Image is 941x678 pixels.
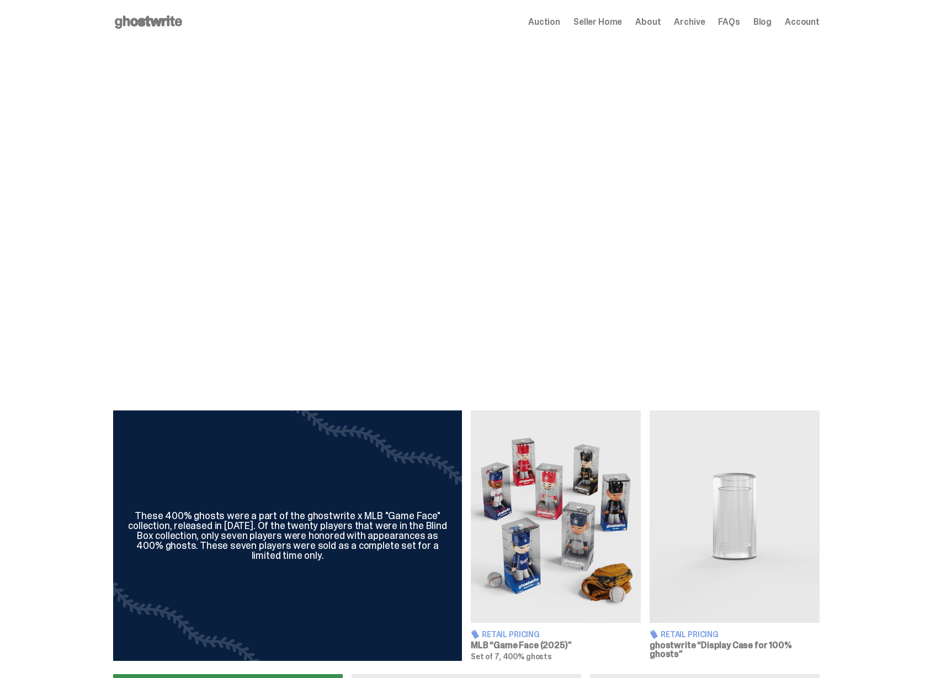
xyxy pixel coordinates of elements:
[573,18,622,26] a: Seller Home
[661,631,719,638] span: Retail Pricing
[471,410,641,623] img: Game Face (2025)
[528,18,560,26] a: Auction
[674,18,705,26] a: Archive
[650,410,820,661] a: Display Case for 100% ghosts Retail Pricing
[471,641,641,650] h3: MLB “Game Face (2025)”
[650,641,820,659] h3: ghostwrite “Display Case for 100% ghosts”
[471,652,552,661] span: Set of 7, 400% ghosts
[753,18,772,26] a: Blog
[126,511,449,560] div: These 400% ghosts were a part of the ghostwrite x MLB "Game Face" collection, released in [DATE]....
[650,410,820,623] img: Display Case for 100% ghosts
[785,18,820,26] a: Account
[482,631,540,638] span: Retail Pricing
[635,18,661,26] a: About
[718,18,740,26] a: FAQs
[471,410,641,661] a: Game Face (2025) Retail Pricing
